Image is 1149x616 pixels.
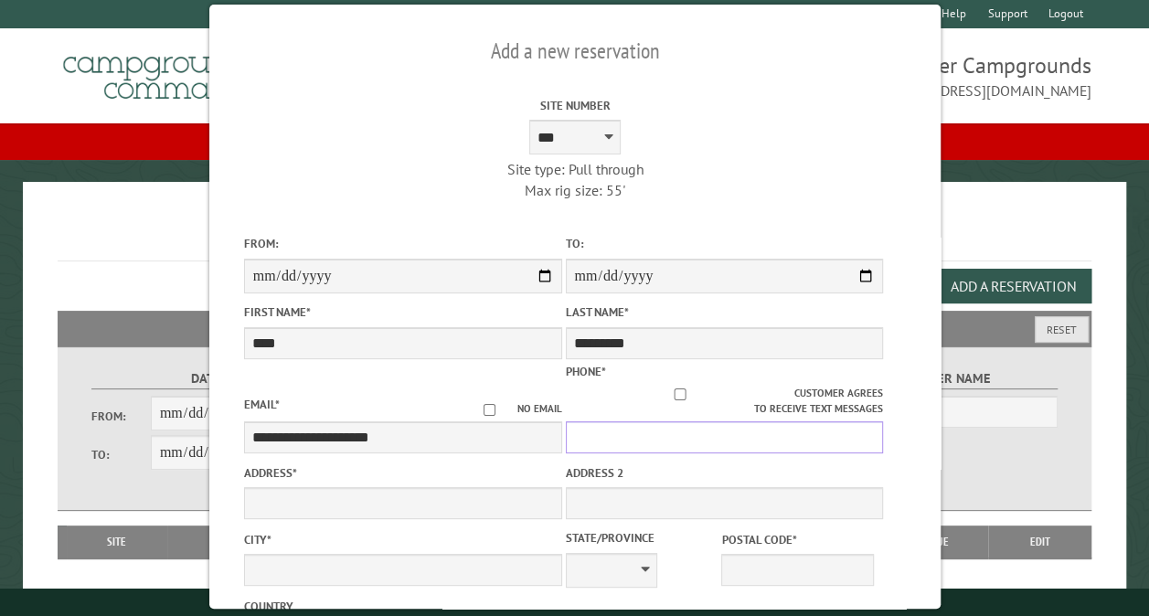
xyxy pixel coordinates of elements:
[243,464,561,482] label: Address
[58,36,286,107] img: Campground Commander
[243,303,561,321] label: First Name
[565,303,883,321] label: Last Name
[565,388,793,400] input: Customer agrees to receive text messages
[416,159,734,179] div: Site type: Pull through
[91,446,151,463] label: To:
[243,598,561,615] label: Country
[243,397,279,412] label: Email
[565,235,883,252] label: To:
[935,269,1091,303] button: Add a Reservation
[243,34,906,69] h2: Add a new reservation
[565,364,605,379] label: Phone
[721,531,874,548] label: Postal Code
[988,526,1092,558] th: Edit
[1035,316,1089,343] button: Reset
[243,531,561,548] label: City
[461,404,516,416] input: No email
[167,526,299,558] th: Dates
[461,401,561,417] label: No email
[565,464,883,482] label: Address 2
[416,97,734,114] label: Site Number
[91,368,328,389] label: Dates
[565,386,883,417] label: Customer agrees to receive text messages
[58,311,1091,345] h2: Filters
[58,211,1091,261] h1: Reservations
[91,408,151,425] label: From:
[243,235,561,252] label: From:
[565,529,718,547] label: State/Province
[67,526,167,558] th: Site
[416,180,734,200] div: Max rig size: 55'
